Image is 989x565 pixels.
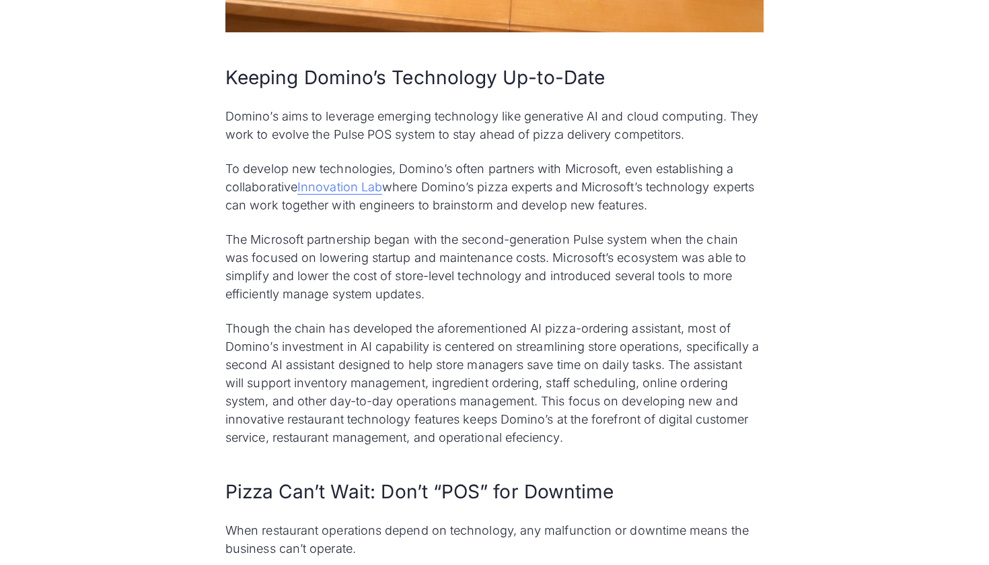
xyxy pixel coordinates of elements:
[297,180,382,195] a: Innovation Lab
[225,65,764,91] h2: Keeping Domino’s Technology Up-to-Date
[225,107,764,143] p: Domino’s aims to leverage emerging technology like generative AI and cloud computing. They work t...
[225,230,764,303] p: The Microsoft partnership began with the second-generation Pulse system when the chain was focuse...
[225,160,764,214] p: To develop new technologies, Domino’s often partners with Microsoft, even establishing a collabor...
[225,479,764,505] h2: Pizza Can’t Wait: Don’t “POS” for Downtime
[225,319,764,446] p: Though the chain has developed the aforementioned AI pizza-ordering assistant, most of Domino’s i...
[225,521,764,558] p: When restaurant operations depend on technology, any malfunction or downtime means the business c...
